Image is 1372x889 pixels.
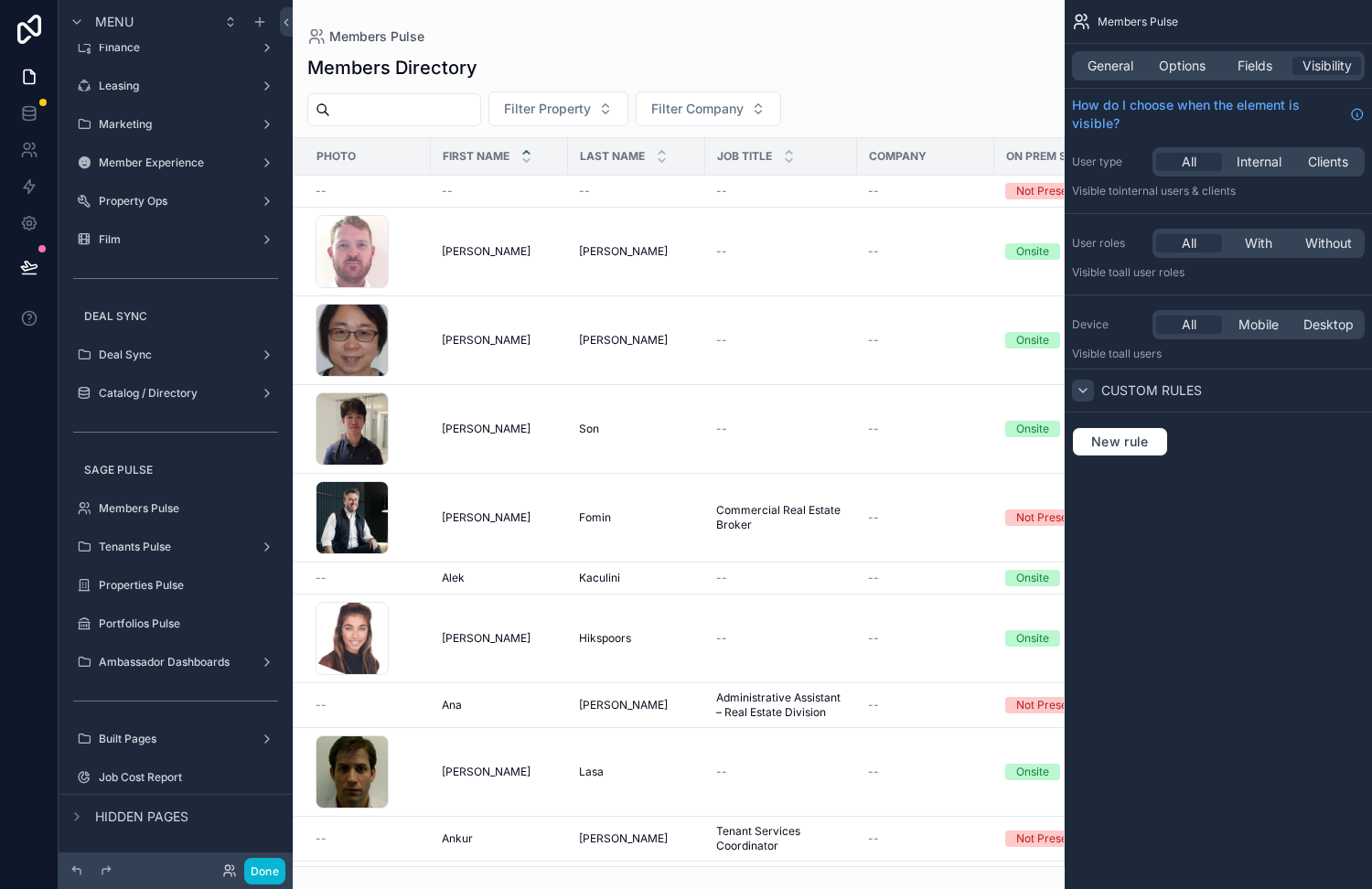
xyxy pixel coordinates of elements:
[99,79,252,93] label: Leasing
[869,149,927,164] span: Company
[99,616,278,631] label: Portfolios Pulse
[1302,57,1352,75] span: Visibility
[1072,236,1145,251] label: User roles
[244,858,285,884] button: Done
[1006,149,1103,164] span: On Prem Status
[99,348,252,362] label: Deal Sync
[1101,381,1202,400] span: Custom rules
[70,379,282,408] a: Catalog / Directory
[99,117,252,132] label: Marketing
[1238,316,1279,334] span: Mobile
[70,187,282,216] a: Property Ops
[70,71,282,101] a: Leasing
[99,540,252,554] label: Tenants Pulse
[95,13,134,31] span: Menu
[70,571,282,600] a: Properties Pulse
[99,386,252,401] label: Catalog / Directory
[70,532,282,562] a: Tenants Pulse
[1182,316,1196,334] span: All
[95,808,188,826] span: Hidden pages
[1182,234,1196,252] span: All
[84,463,278,477] label: SAGE PULSE
[99,40,252,55] label: Finance
[70,455,282,485] a: SAGE PULSE
[1072,347,1365,361] p: Visible to
[70,724,282,754] a: Built Pages
[1088,57,1133,75] span: General
[70,763,282,792] a: Job Cost Report
[443,149,509,164] span: First Name
[84,309,278,324] label: DEAL SYNC
[1098,15,1178,29] span: Members Pulse
[1305,234,1352,252] span: Without
[1238,57,1272,75] span: Fields
[1084,434,1156,450] span: New rule
[1237,153,1281,171] span: Internal
[70,494,282,523] a: Members Pulse
[99,578,278,593] label: Properties Pulse
[1072,427,1168,456] button: New rule
[70,302,282,331] a: DEAL SYNC
[1072,155,1145,169] label: User type
[1072,184,1365,198] p: Visible to
[1182,153,1196,171] span: All
[70,609,282,638] a: Portfolios Pulse
[70,340,282,370] a: Deal Sync
[70,648,282,677] a: Ambassador Dashboards
[99,194,252,209] label: Property Ops
[1119,265,1184,279] span: All user roles
[1119,184,1236,198] span: Internal users & clients
[1245,234,1272,252] span: With
[99,732,252,746] label: Built Pages
[1072,96,1365,133] a: How do I choose when the element is visible?
[99,501,278,516] label: Members Pulse
[70,110,282,139] a: Marketing
[316,149,356,164] span: Photo
[1072,265,1365,280] p: Visible to
[1072,96,1343,133] span: How do I choose when the element is visible?
[1303,316,1354,334] span: Desktop
[99,232,252,247] label: Film
[1072,317,1145,332] label: Device
[717,149,772,164] span: Job Title
[70,225,282,254] a: Film
[99,155,252,170] label: Member Experience
[1159,57,1206,75] span: Options
[70,148,282,177] a: Member Experience
[99,655,252,669] label: Ambassador Dashboards
[1119,347,1162,360] span: all users
[580,149,645,164] span: Last Name
[1308,153,1348,171] span: Clients
[70,33,282,62] a: Finance
[99,770,278,785] label: Job Cost Report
